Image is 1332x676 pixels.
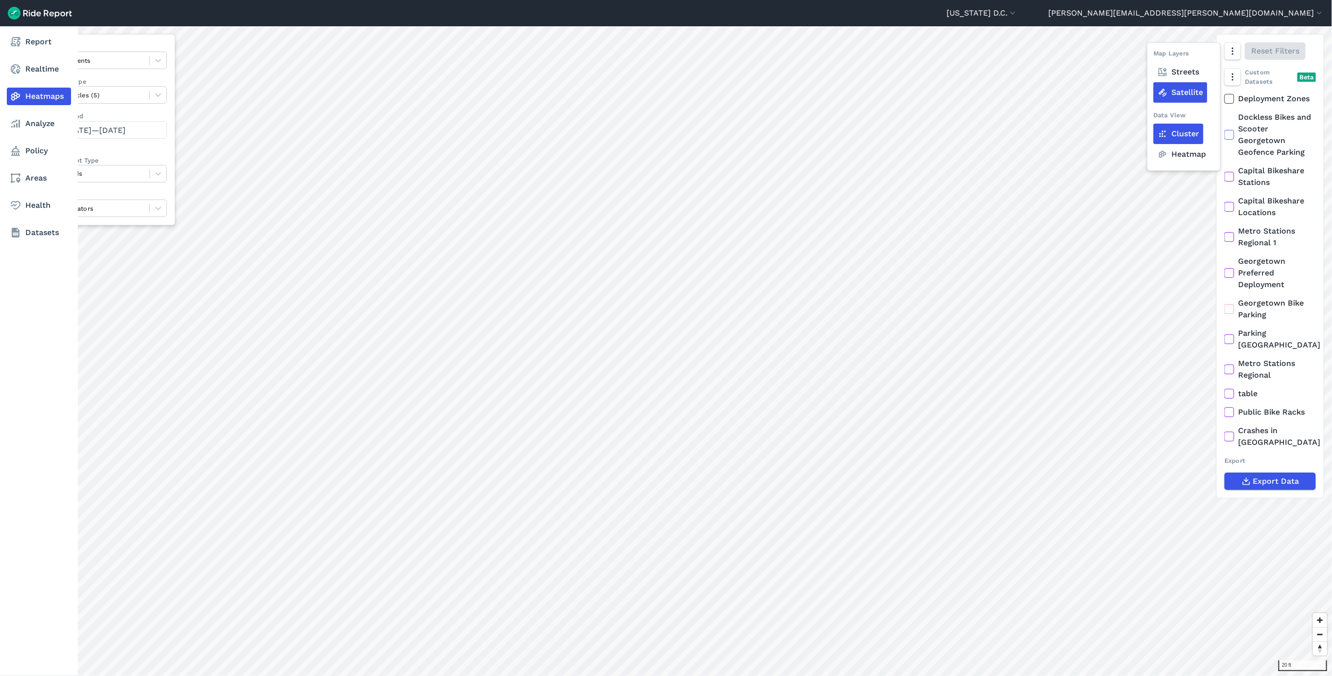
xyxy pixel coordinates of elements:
button: Zoom in [1313,613,1327,627]
a: Realtime [7,60,71,78]
div: Beta [1297,73,1316,82]
a: Areas [7,169,71,187]
div: Export [1224,456,1316,465]
span: Reset Filters [1251,45,1299,57]
label: Deployment Zones [1224,93,1316,105]
label: Dockless Bikes and Scooter Georgetown Geofence Parking [1224,111,1316,158]
div: Custom Datasets [1224,68,1316,86]
a: Datasets [7,224,71,241]
label: Streets [1153,62,1204,82]
button: Zoom out [1313,627,1327,641]
label: Metro Stations Regional 1 [1224,225,1316,249]
button: Export Data [1224,473,1316,490]
img: Ride Report [8,7,72,19]
a: Report [7,33,71,51]
div: Map Layers [1153,49,1189,62]
label: Parking [GEOGRAPHIC_DATA] [1224,328,1316,351]
a: Policy [7,142,71,160]
a: Analyze [7,115,71,132]
button: [PERSON_NAME][EMAIL_ADDRESS][PERSON_NAME][DOMAIN_NAME] [1048,7,1324,19]
label: Curb Event Type [47,156,167,165]
label: Vehicle Type [47,77,167,86]
button: Reset Filters [1245,42,1306,60]
label: Metro Stations Regional [1224,358,1316,381]
label: Capital Bikeshare Locations [1224,195,1316,219]
label: Data Type [47,42,167,52]
button: [DATE]—[DATE] [47,121,167,139]
label: Heatmap [1153,144,1210,164]
label: Data Period [47,111,167,121]
label: Cluster [1153,124,1204,144]
label: Operators [47,190,167,200]
button: Reset bearing to north [1313,641,1327,656]
label: Public Bike Racks [1224,406,1316,418]
span: Export Data [1253,475,1299,487]
label: Georgetown Bike Parking [1224,297,1316,321]
label: Crashes in [GEOGRAPHIC_DATA] [1224,425,1316,448]
div: 20 ft [1278,660,1327,671]
a: Health [7,197,71,214]
label: Capital Bikeshare Stations [1224,165,1316,188]
button: [US_STATE] D.C. [947,7,1018,19]
label: Satellite [1153,82,1207,103]
label: Georgetown Preferred Deployment [1224,256,1316,291]
label: table [1224,388,1316,400]
span: [DATE]—[DATE] [65,126,126,135]
a: Heatmaps [7,88,71,105]
div: Data View [1153,110,1186,124]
